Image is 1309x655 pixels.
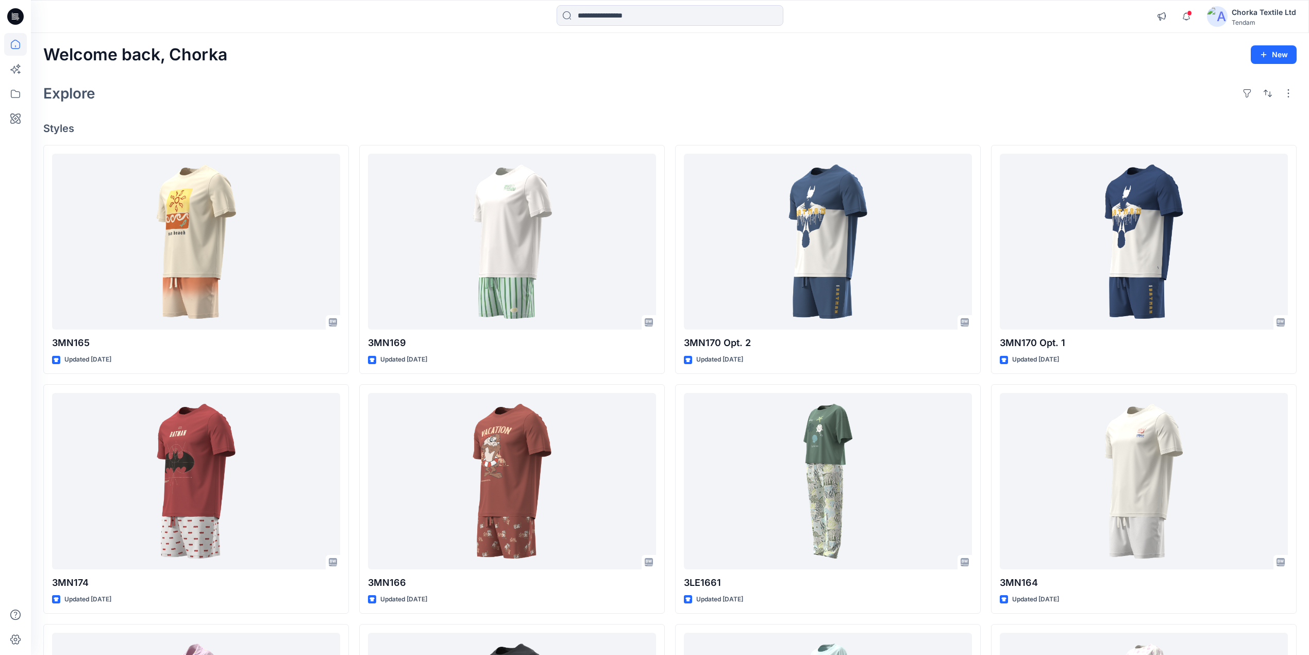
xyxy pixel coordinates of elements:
[52,336,340,350] p: 3MN165
[52,154,340,330] a: 3MN165
[368,154,656,330] a: 3MN169
[1207,6,1228,27] img: avatar
[1012,354,1059,365] p: Updated [DATE]
[368,393,656,569] a: 3MN166
[368,576,656,590] p: 3MN166
[380,594,427,605] p: Updated [DATE]
[684,393,972,569] a: 3LE1661
[368,336,656,350] p: 3MN169
[1251,45,1297,64] button: New
[64,354,111,365] p: Updated [DATE]
[52,393,340,569] a: 3MN174
[684,576,972,590] p: 3LE1661
[696,594,743,605] p: Updated [DATE]
[684,154,972,330] a: 3MN170 Opt. 2
[64,594,111,605] p: Updated [DATE]
[43,122,1297,135] h4: Styles
[43,45,227,64] h2: Welcome back, Chorka
[1000,154,1288,330] a: 3MN170 Opt. 1
[1000,336,1288,350] p: 3MN170 Opt. 1
[1012,594,1059,605] p: Updated [DATE]
[684,336,972,350] p: 3MN170 Opt. 2
[696,354,743,365] p: Updated [DATE]
[43,85,95,102] h2: Explore
[1232,6,1296,19] div: Chorka Textile Ltd
[380,354,427,365] p: Updated [DATE]
[1000,576,1288,590] p: 3MN164
[1000,393,1288,569] a: 3MN164
[52,576,340,590] p: 3MN174
[1232,19,1296,26] div: Tendam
